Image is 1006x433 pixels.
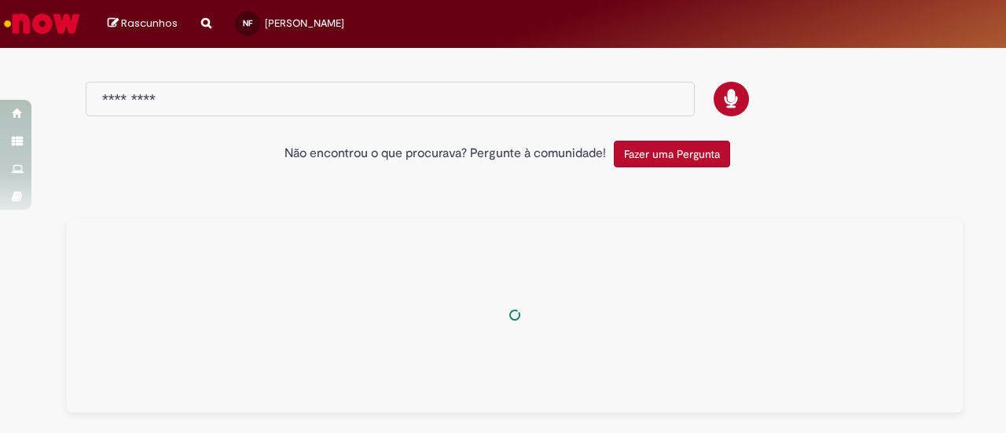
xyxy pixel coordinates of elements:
span: [PERSON_NAME] [265,17,344,30]
h2: Não encontrou o que procurava? Pergunte à comunidade! [285,147,606,161]
a: Rascunhos [108,17,178,31]
div: Tudo [67,218,963,413]
span: Rascunhos [121,16,178,31]
span: NF [243,18,252,28]
button: Fazer uma Pergunta [614,141,730,167]
img: ServiceNow [2,8,83,39]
